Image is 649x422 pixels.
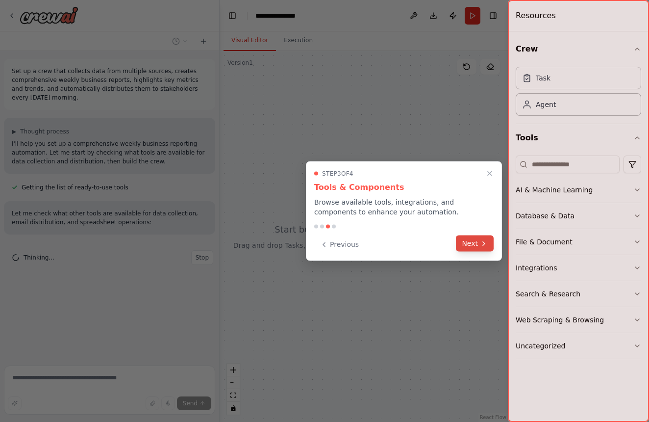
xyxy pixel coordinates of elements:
button: Close walkthrough [484,168,496,180]
span: Step 3 of 4 [322,170,353,178]
p: Browse available tools, integrations, and components to enhance your automation. [314,197,494,217]
button: Previous [314,237,365,253]
button: Hide left sidebar [225,9,239,23]
h3: Tools & Components [314,182,494,193]
button: Next [456,236,494,252]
